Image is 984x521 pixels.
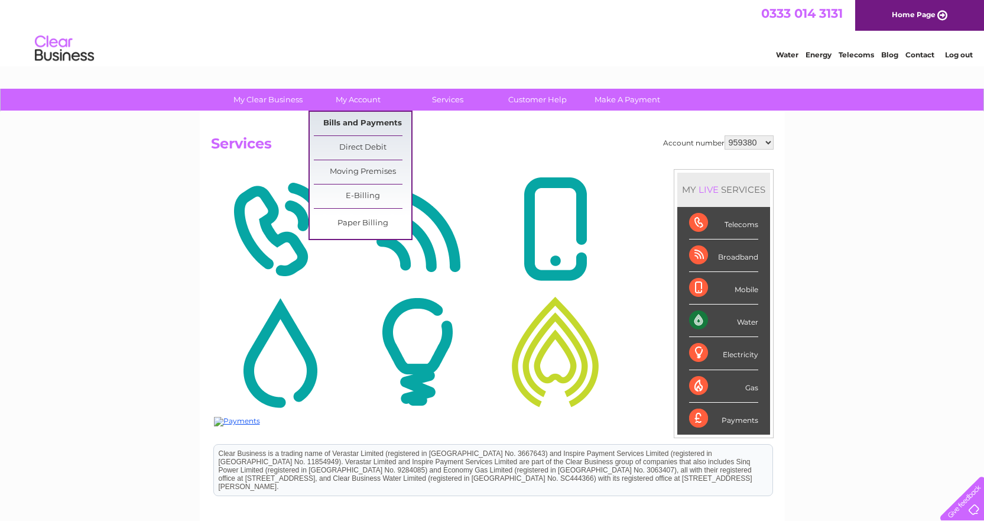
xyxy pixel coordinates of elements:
div: Broadband [689,240,758,272]
a: Log out [945,50,973,59]
a: Energy [806,50,832,59]
div: Clear Business is a trading name of Verastar Limited (registered in [GEOGRAPHIC_DATA] No. 3667643... [3,7,561,57]
div: LIVE [696,184,721,195]
a: Make A Payment [579,89,676,111]
img: Payments [214,417,260,426]
a: Moving Premises [314,160,411,184]
img: Telecoms [214,172,346,287]
img: Mobile [489,172,621,287]
a: Bills and Payments [314,112,411,135]
img: Gas [489,295,621,409]
h2: Services [211,135,774,158]
img: Water [214,295,346,409]
a: 0333 014 3131 [761,6,843,21]
a: My Account [309,89,407,111]
a: Services [399,89,496,111]
a: E-Billing [314,185,411,208]
img: logo.png [34,31,95,67]
div: Payments [689,403,758,435]
div: Gas [689,370,758,403]
a: My Clear Business [219,89,317,111]
div: Mobile [689,272,758,305]
a: Telecoms [839,50,874,59]
a: Customer Help [489,89,586,111]
div: MY SERVICES [677,173,770,206]
a: Direct Debit [314,136,411,160]
div: Water [689,305,758,337]
a: Blog [881,50,898,59]
img: Electricity [352,295,483,409]
div: Telecoms [689,207,758,240]
div: Electricity [689,337,758,370]
a: Water [776,50,798,59]
div: Account number [663,135,774,150]
a: Paper Billing [314,212,411,235]
img: Broadband [352,172,483,287]
a: Contact [905,50,934,59]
